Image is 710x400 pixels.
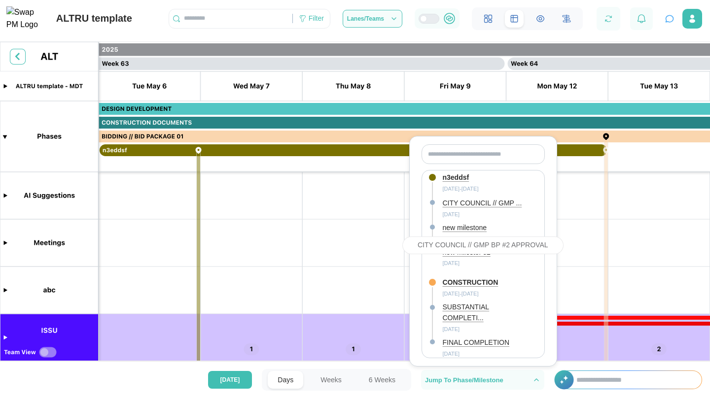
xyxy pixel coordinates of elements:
[443,337,510,348] div: FINAL COMPLETION
[443,223,487,233] div: new milestone
[220,371,240,388] span: [DATE]
[359,371,405,389] button: 6 Weeks
[554,370,702,389] div: +
[425,377,503,383] span: Jump To Phase/Milestone
[56,11,132,26] div: ALTRU template
[409,136,557,367] div: Jump To Phase/Milestone
[402,236,564,254] div: CITY COUNCIL // GMP BP #2 APPROVAL
[421,370,544,390] button: Jump To Phase/Milestone
[443,234,528,243] div: [DATE]
[443,350,528,358] div: [DATE]
[6,6,46,31] img: Swap PM Logo
[443,277,498,288] div: CONSTRUCTION
[443,259,528,267] div: [DATE]
[443,185,528,193] div: [DATE] - [DATE]
[343,10,402,28] button: Lanes/Teams
[443,198,522,209] div: CITY COUNCIL // GMP ...
[443,325,528,333] div: [DATE]
[443,172,469,183] div: n3eddsf
[443,302,528,323] div: SUBSTANTIAL COMPLETI...
[663,12,676,26] button: Open project assistant
[268,371,303,389] button: Days
[443,210,528,219] div: [DATE]
[443,290,528,298] div: [DATE] - [DATE]
[208,371,252,389] button: [DATE]
[347,16,384,22] span: Lanes/Teams
[602,12,615,26] button: Refresh Grid
[309,13,324,24] div: Filter
[311,371,352,389] button: Weeks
